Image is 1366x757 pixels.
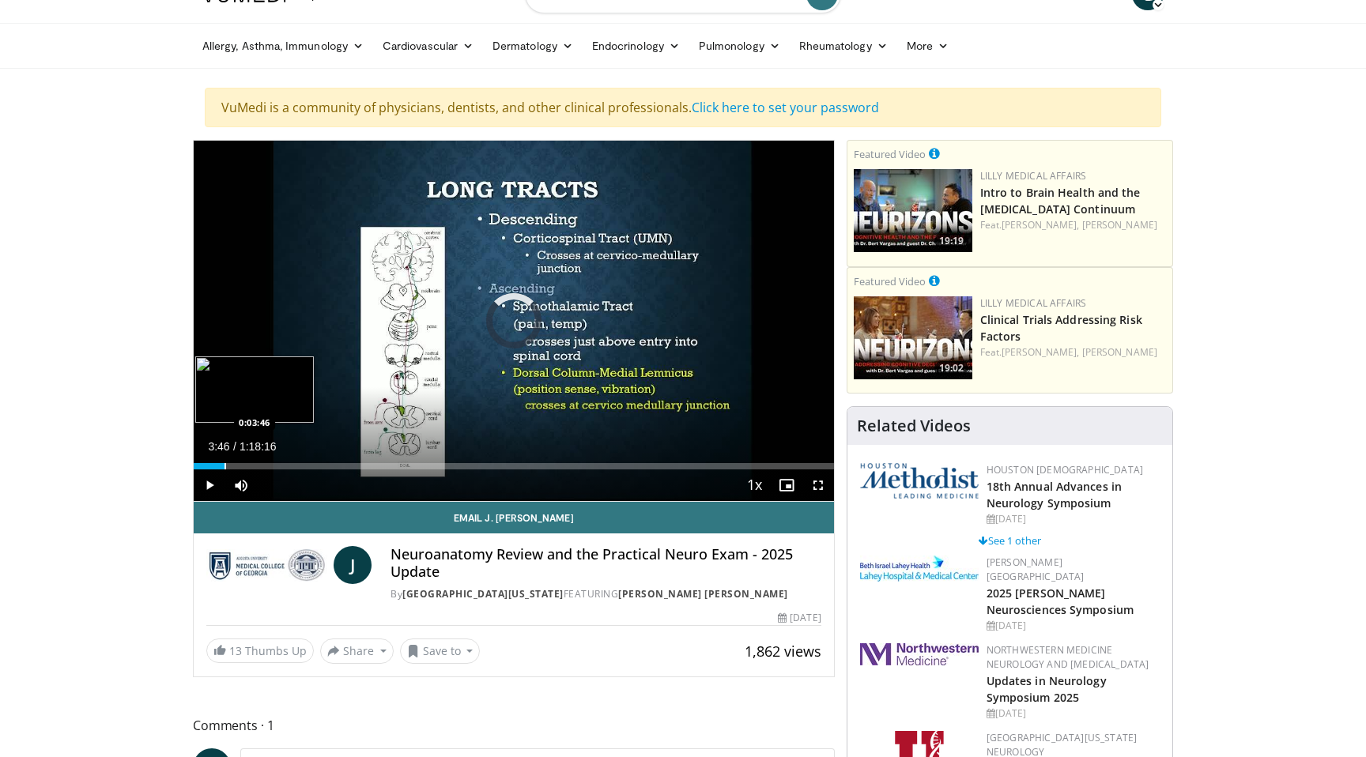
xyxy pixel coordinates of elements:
[194,502,834,533] a: Email J. [PERSON_NAME]
[194,463,834,469] div: Progress Bar
[1002,345,1079,359] a: [PERSON_NAME],
[790,30,897,62] a: Rheumatology
[980,185,1141,217] a: Intro to Brain Health and the [MEDICAL_DATA] Continuum
[980,218,1166,232] div: Feat.
[860,463,979,499] img: 5e4488cc-e109-4a4e-9fd9-73bb9237ee91.png.150x105_q85_autocrop_double_scale_upscale_version-0.2.png
[400,638,481,664] button: Save to
[208,440,229,453] span: 3:46
[583,30,689,62] a: Endocrinology
[987,643,1149,671] a: Northwestern Medicine Neurology and [MEDICAL_DATA]
[391,546,821,580] h4: Neuroanatomy Review and the Practical Neuro Exam - 2025 Update
[233,440,236,453] span: /
[373,30,483,62] a: Cardiovascular
[987,463,1143,476] a: Houston [DEMOGRAPHIC_DATA]
[334,546,372,584] a: J
[987,586,1134,617] a: 2025 [PERSON_NAME] Neurosciences Symposium
[987,673,1107,705] a: Updates in Neurology Symposium 2025
[692,99,879,116] a: Click here to set your password
[987,512,1160,526] div: [DATE]
[860,643,979,665] img: 2a462fb6-9365-492a-ac79-3166a6f924d8.png.150x105_q85_autocrop_double_scale_upscale_version-0.2.jpg
[1082,345,1157,359] a: [PERSON_NAME]
[987,556,1085,583] a: [PERSON_NAME][GEOGRAPHIC_DATA]
[987,619,1160,633] div: [DATE]
[802,469,834,501] button: Fullscreen
[195,356,314,423] img: image.jpeg
[854,274,926,288] small: Featured Video
[934,361,968,375] span: 19:02
[194,141,834,502] video-js: Video Player
[857,416,971,435] h4: Related Videos
[320,638,394,664] button: Share
[689,30,790,62] a: Pulmonology
[854,296,972,379] a: 19:02
[897,30,958,62] a: More
[771,469,802,501] button: Enable picture-in-picture mode
[240,440,277,453] span: 1:18:16
[860,556,979,582] img: e7977282-282c-4444-820d-7cc2733560fd.jpg.150x105_q85_autocrop_double_scale_upscale_version-0.2.jpg
[778,611,821,625] div: [DATE]
[739,469,771,501] button: Playback Rate
[229,643,242,658] span: 13
[987,479,1122,510] a: 18th Annual Advances in Neurology Symposium
[205,88,1161,127] div: VuMedi is a community of physicians, dentists, and other clinical professionals.
[980,296,1087,310] a: Lilly Medical Affairs
[980,345,1166,360] div: Feat.
[1082,218,1157,232] a: [PERSON_NAME]
[745,642,821,661] span: 1,862 views
[193,30,373,62] a: Allergy, Asthma, Immunology
[980,312,1142,344] a: Clinical Trials Addressing Risk Factors
[193,715,835,736] span: Comments 1
[618,587,788,601] a: [PERSON_NAME] [PERSON_NAME]
[854,169,972,252] a: 19:19
[987,706,1160,721] div: [DATE]
[402,587,564,601] a: [GEOGRAPHIC_DATA][US_STATE]
[979,533,1041,548] a: See 1 other
[934,234,968,248] span: 19:19
[854,169,972,252] img: a80fd508-2012-49d4-b73e-1d4e93549e78.png.150x105_q85_crop-smart_upscale.jpg
[483,30,583,62] a: Dermatology
[854,147,926,161] small: Featured Video
[391,587,821,601] div: By FEATURING
[194,469,225,501] button: Play
[206,546,327,584] img: Medical College of Georgia - Augusta University
[206,638,314,663] a: 13 Thumbs Up
[225,469,257,501] button: Mute
[854,296,972,379] img: 1541e73f-d457-4c7d-a135-57e066998777.png.150x105_q85_crop-smart_upscale.jpg
[1002,218,1079,232] a: [PERSON_NAME],
[980,169,1087,183] a: Lilly Medical Affairs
